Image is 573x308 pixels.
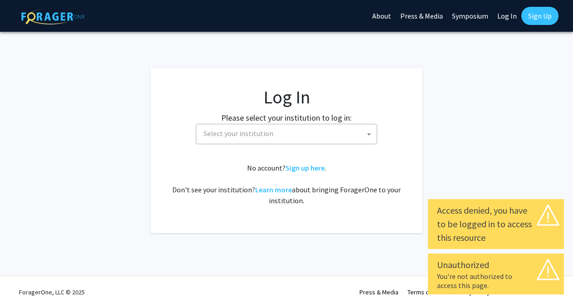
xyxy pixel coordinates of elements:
[437,204,555,244] div: Access denied, you have to be logged in to access this resource
[359,288,398,296] a: Press & Media
[437,258,555,272] div: Unauthorized
[200,124,377,143] span: Select your institution
[169,162,404,206] div: No account? . Don't see your institution? about bringing ForagerOne to your institution.
[437,272,555,290] div: You're not authorized to access this page.
[286,163,325,172] a: Sign up here
[204,129,273,138] span: Select your institution
[169,86,404,108] h1: Log In
[255,185,292,194] a: Learn more about bringing ForagerOne to your institution
[221,112,352,124] label: Please select your institution to log in:
[521,7,558,25] a: Sign Up
[408,288,443,296] a: Terms of Use
[21,9,85,24] img: ForagerOne Logo
[19,276,85,308] div: ForagerOne, LLC © 2025
[196,124,377,144] span: Select your institution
